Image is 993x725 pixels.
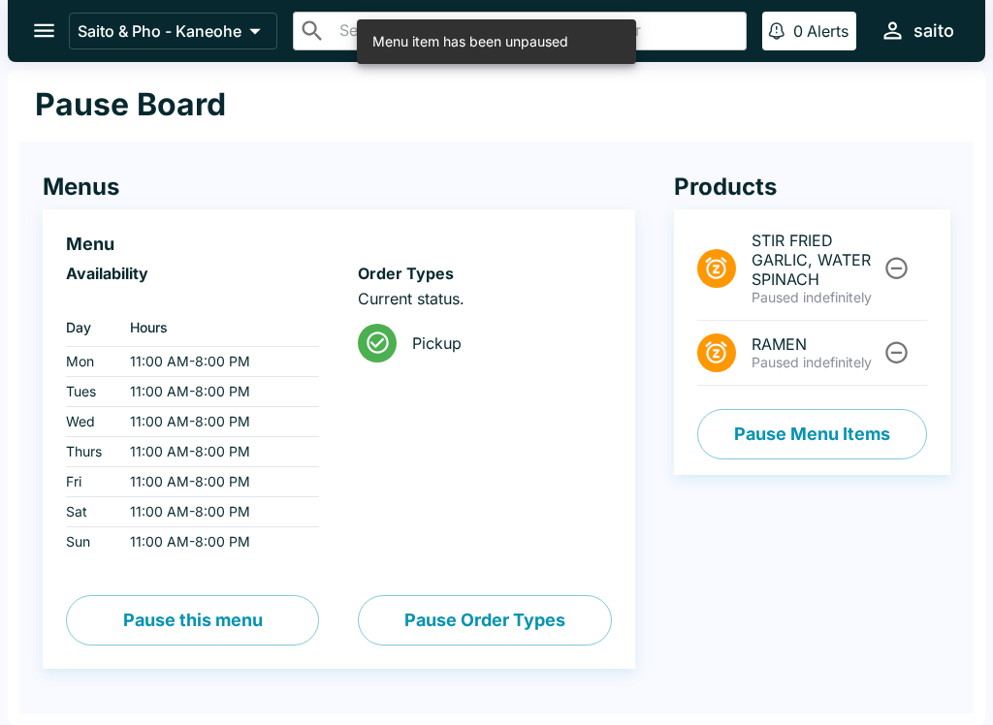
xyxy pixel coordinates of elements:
[793,21,803,41] p: 0
[66,437,114,467] td: Thurs
[372,25,568,58] div: Menu item has been unpaused
[358,264,611,283] h6: Order Types
[872,10,962,51] button: saito
[114,437,319,467] td: 11:00 AM - 8:00 PM
[66,467,114,497] td: Fri
[807,21,849,41] p: Alerts
[66,497,114,527] td: Sat
[43,173,635,202] h4: Menus
[66,308,114,347] th: Day
[66,289,319,308] p: ‏
[879,250,914,286] button: Unpause
[114,308,319,347] th: Hours
[697,409,927,459] button: Pause Menu Items
[879,334,914,370] button: Unpause
[358,289,611,308] p: Current status.
[334,17,738,45] input: Search orders by name or phone number
[412,333,595,353] span: Pickup
[114,497,319,527] td: 11:00 AM - 8:00 PM
[674,173,950,202] h4: Products
[913,19,954,43] div: saito
[35,85,226,124] h1: Pause Board
[114,377,319,407] td: 11:00 AM - 8:00 PM
[114,467,319,497] td: 11:00 AM - 8:00 PM
[69,13,277,49] button: Saito & Pho - Kaneohe
[114,347,319,377] td: 11:00 AM - 8:00 PM
[114,407,319,437] td: 11:00 AM - 8:00 PM
[358,595,611,646] button: Pause Order Types
[752,231,881,289] span: STIR FRIED GARLIC, WATER SPINACH
[752,334,881,354] span: RAMEN
[752,354,881,371] p: Paused indefinitely
[66,264,319,283] h6: Availability
[66,407,114,437] td: Wed
[66,377,114,407] td: Tues
[114,527,319,557] td: 11:00 AM - 8:00 PM
[78,21,241,41] p: Saito & Pho - Kaneohe
[19,6,69,55] button: open drawer
[66,527,114,557] td: Sun
[66,347,114,377] td: Mon
[752,289,881,306] p: Paused indefinitely
[66,595,319,646] button: Pause this menu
